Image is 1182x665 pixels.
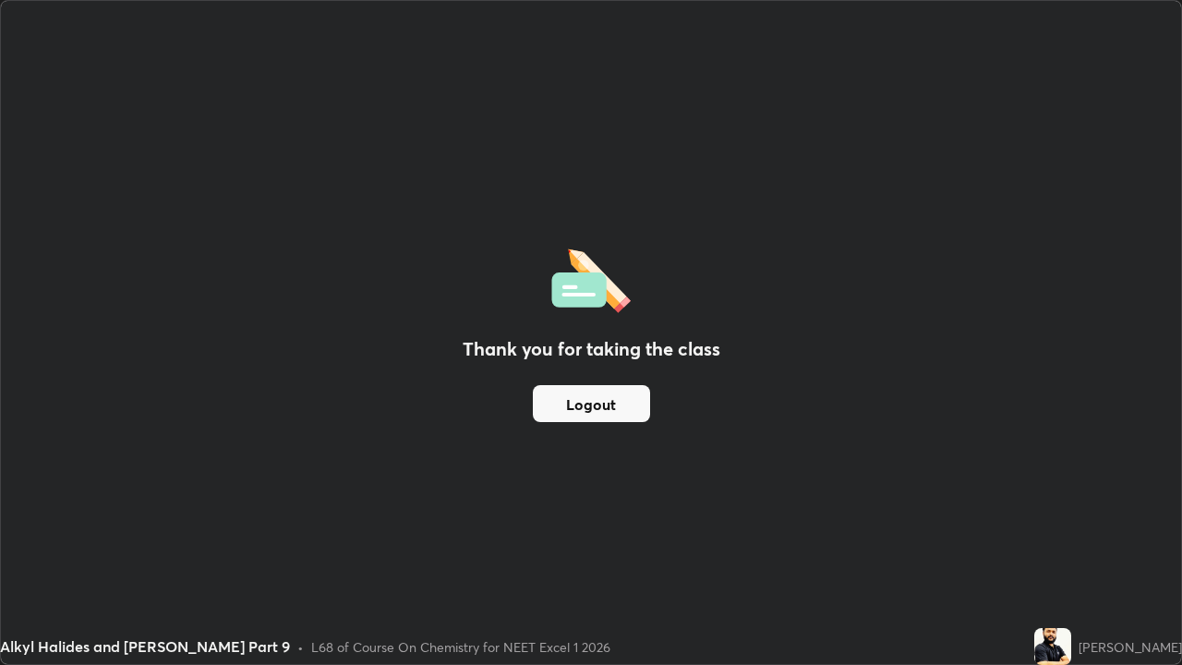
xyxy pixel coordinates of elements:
h2: Thank you for taking the class [463,335,720,363]
button: Logout [533,385,650,422]
div: L68 of Course On Chemistry for NEET Excel 1 2026 [311,637,610,657]
div: [PERSON_NAME] [1079,637,1182,657]
div: • [297,637,304,657]
img: 6919ab72716c417ab2a2c8612824414f.jpg [1034,628,1071,665]
img: offlineFeedback.1438e8b3.svg [551,243,631,313]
